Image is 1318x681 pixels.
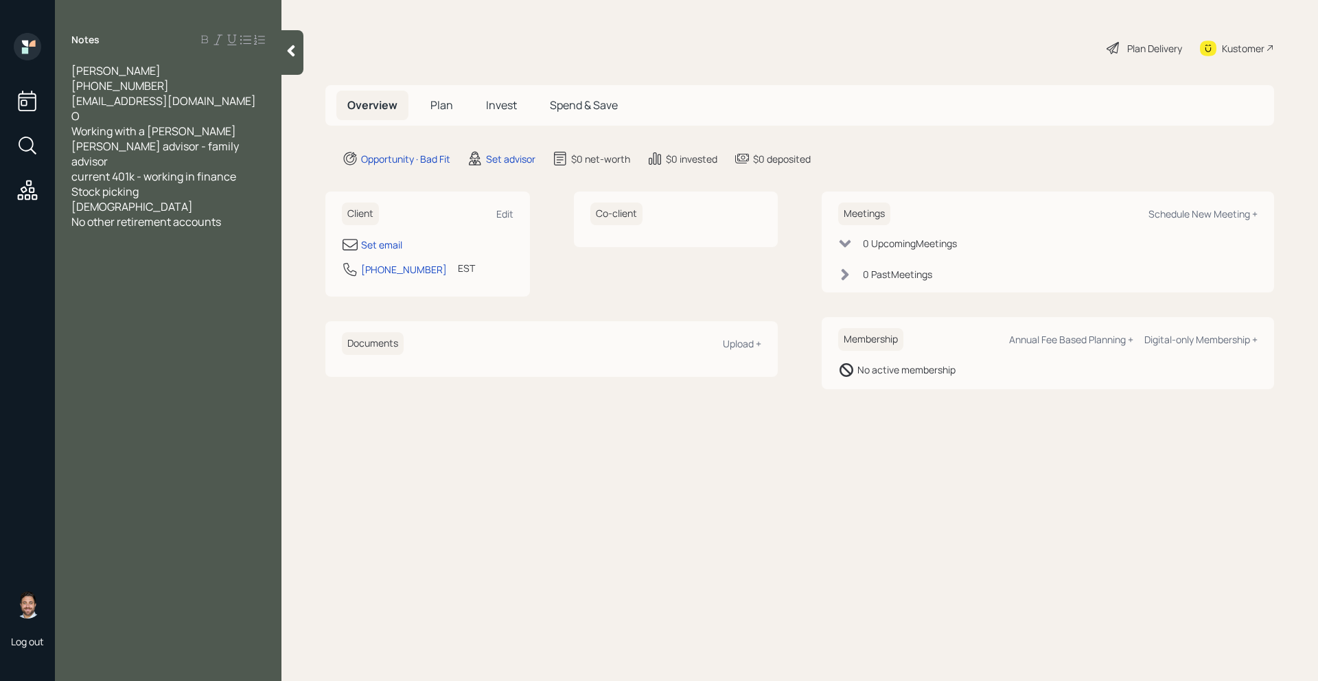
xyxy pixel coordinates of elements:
[550,97,618,113] span: Spend & Save
[486,152,535,166] div: Set advisor
[863,236,957,251] div: 0 Upcoming Meeting s
[342,332,404,355] h6: Documents
[1148,207,1258,220] div: Schedule New Meeting +
[753,152,811,166] div: $0 deposited
[71,78,256,108] span: [PHONE_NUMBER] [EMAIL_ADDRESS][DOMAIN_NAME]
[666,152,717,166] div: $0 invested
[838,328,903,351] h6: Membership
[496,207,513,220] div: Edit
[430,97,453,113] span: Plan
[11,635,44,648] div: Log out
[863,267,932,281] div: 0 Past Meeting s
[361,238,402,252] div: Set email
[723,337,761,350] div: Upload +
[1009,333,1133,346] div: Annual Fee Based Planning +
[347,97,397,113] span: Overview
[590,203,643,225] h6: Co-client
[1144,333,1258,346] div: Digital-only Membership +
[361,152,450,166] div: Opportunity · Bad Fit
[342,203,379,225] h6: Client
[571,152,630,166] div: $0 net-worth
[361,262,447,277] div: [PHONE_NUMBER]
[71,63,161,78] span: [PERSON_NAME]
[486,97,517,113] span: Invest
[71,33,100,47] label: Notes
[838,203,890,225] h6: Meetings
[1222,41,1264,56] div: Kustomer
[857,362,956,377] div: No active membership
[71,108,241,229] span: O Working with a [PERSON_NAME] [PERSON_NAME] advisor - family advisor current 401k - working in f...
[1127,41,1182,56] div: Plan Delivery
[14,591,41,619] img: michael-russo-headshot.png
[458,261,475,275] div: EST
